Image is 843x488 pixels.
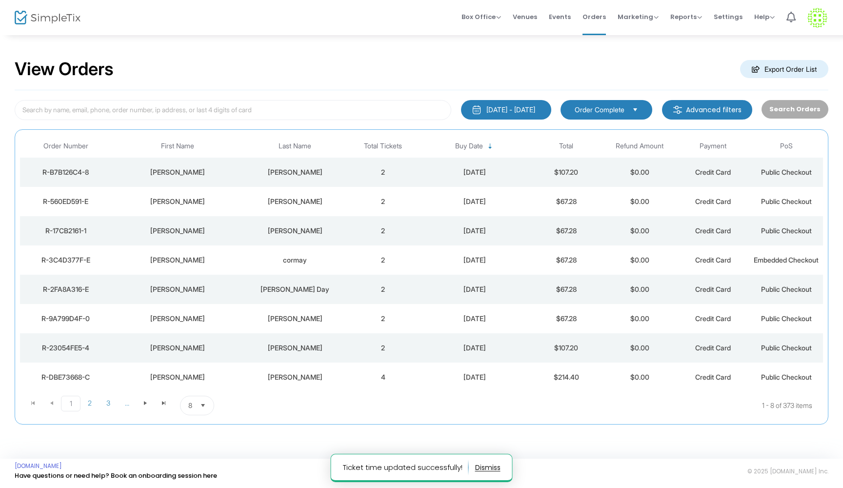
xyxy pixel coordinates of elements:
div: Gary [114,226,241,236]
h2: View Orders [15,59,114,80]
span: Order Complete [575,105,624,115]
span: Credit Card [695,285,731,293]
span: Sortable [486,142,494,150]
th: Refund Amount [603,135,676,158]
div: R-2FA8A316-E [22,285,109,294]
div: Kathleen [114,285,241,294]
div: 10/14/2025 [422,255,527,265]
td: $67.28 [530,245,603,275]
img: monthly [472,105,482,115]
div: Janice [114,197,241,206]
button: Select [628,104,642,115]
div: 10/14/2025 [422,285,527,294]
td: 2 [346,158,420,187]
span: Page 4 [118,396,136,410]
td: 2 [346,187,420,216]
span: Public Checkout [761,314,812,323]
span: Box Office [462,12,501,21]
td: $67.28 [530,304,603,333]
div: Chris [114,343,241,353]
td: $214.40 [530,363,603,392]
span: Public Checkout [761,285,812,293]
span: Payment [700,142,726,150]
span: Public Checkout [761,197,812,205]
span: Settings [714,4,743,29]
span: Public Checkout [761,226,812,235]
span: Page 2 [80,396,99,410]
p: Ticket time updated successfully! [343,460,469,475]
span: Events [549,4,571,29]
button: Select [196,396,210,415]
span: Page 3 [99,396,118,410]
td: $67.28 [530,187,603,216]
div: 10/13/2025 [422,343,527,353]
span: PoS [780,142,793,150]
span: Credit Card [695,314,731,323]
td: $0.00 [603,363,676,392]
div: 10/14/2025 [422,197,527,206]
div: [DATE] - [DATE] [486,105,535,115]
span: Go to the next page [141,399,149,407]
span: Credit Card [695,344,731,352]
td: 4 [346,363,420,392]
div: R-DBE73668-C [22,372,109,382]
div: Anderson [114,167,241,177]
input: Search by name, email, phone, order number, ip address, or last 4 digits of card [15,100,451,120]
td: 2 [346,333,420,363]
td: $107.20 [530,158,603,187]
td: 2 [346,216,420,245]
img: filter [673,105,682,115]
span: First Name [161,142,194,150]
span: Credit Card [695,373,731,381]
span: Go to the last page [160,399,168,407]
div: R-9A799D4F-0 [22,314,109,324]
div: R-3C4D377F-E [22,255,109,265]
td: $0.00 [603,304,676,333]
span: Marketing [618,12,659,21]
td: 2 [346,304,420,333]
span: Page 1 [61,396,80,411]
td: $0.00 [603,333,676,363]
div: theodore [114,255,241,265]
div: 10/14/2025 [422,314,527,324]
a: [DOMAIN_NAME] [15,462,62,470]
div: 10/14/2025 [422,167,527,177]
div: Angad [246,167,343,177]
div: Wuest [246,314,343,324]
div: R-560ED591-E [22,197,109,206]
div: Larson Day [246,285,343,294]
span: Go to the next page [136,396,155,410]
span: Order Number [43,142,88,150]
div: Czyscon [246,197,343,206]
span: © 2025 [DOMAIN_NAME] Inc. [747,468,828,475]
div: Reichert [246,343,343,353]
td: $107.20 [530,333,603,363]
div: Coleman [246,372,343,382]
div: Amy [114,314,241,324]
span: Public Checkout [761,344,812,352]
div: cormay [246,255,343,265]
td: $67.28 [530,275,603,304]
button: dismiss [475,460,501,475]
td: $0.00 [603,216,676,245]
div: 10/14/2025 [422,226,527,236]
div: 10/13/2025 [422,372,527,382]
div: Edmond [114,372,241,382]
th: Total Tickets [346,135,420,158]
span: Last Name [279,142,311,150]
td: $0.00 [603,245,676,275]
div: Garrison [246,226,343,236]
span: Venues [513,4,537,29]
span: Reports [670,12,702,21]
div: Data table [20,135,823,392]
td: 2 [346,275,420,304]
td: $67.28 [530,216,603,245]
span: Orders [582,4,606,29]
span: Buy Date [455,142,483,150]
span: Embedded Checkout [754,256,819,264]
td: 2 [346,245,420,275]
td: $0.00 [603,275,676,304]
span: Credit Card [695,197,731,205]
td: $0.00 [603,158,676,187]
span: Go to the last page [155,396,173,410]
